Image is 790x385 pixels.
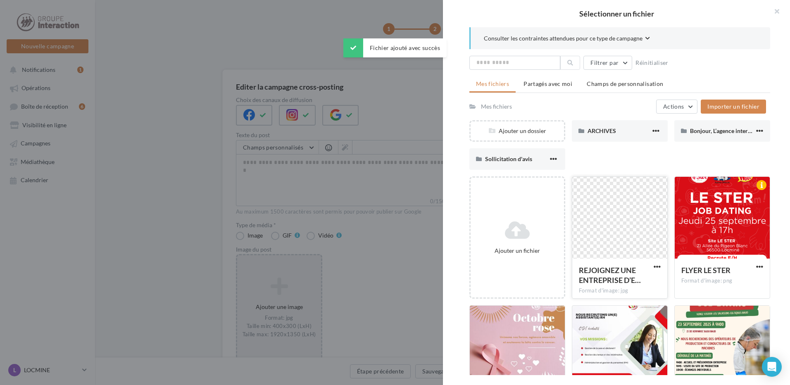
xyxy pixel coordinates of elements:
div: Format d'image: jpg [579,287,661,295]
div: Fichier ajouté avec succès [343,38,447,57]
button: Importer un fichier [701,100,766,114]
h2: Sélectionner un fichier [456,10,777,17]
span: Actions [663,103,684,110]
span: Champs de personnalisation [587,80,663,87]
button: Filtrer par [583,56,632,70]
span: FLYER LE STER [681,266,731,275]
div: Format d'image: png [681,277,763,285]
span: Partagés avec moi [523,80,572,87]
span: Importer un fichier [707,103,759,110]
span: Consulter les contraintes attendues pour ce type de campagne [484,34,642,43]
span: REJOIGNEZ UNE ENTREPRISE D’EXCELLENCE ! [579,266,641,285]
div: Mes fichiers [481,102,512,111]
div: Open Intercom Messenger [762,357,782,377]
button: Consulter les contraintes attendues pour ce type de campagne [484,34,650,44]
button: Actions [656,100,697,114]
div: Ajouter un dossier [471,127,564,135]
div: Ajouter un fichier [474,247,561,255]
span: ARCHIVES [588,127,616,134]
span: Mes fichiers [476,80,509,87]
button: Réinitialiser [632,58,672,68]
span: Sollicitation d'avis [485,155,532,162]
